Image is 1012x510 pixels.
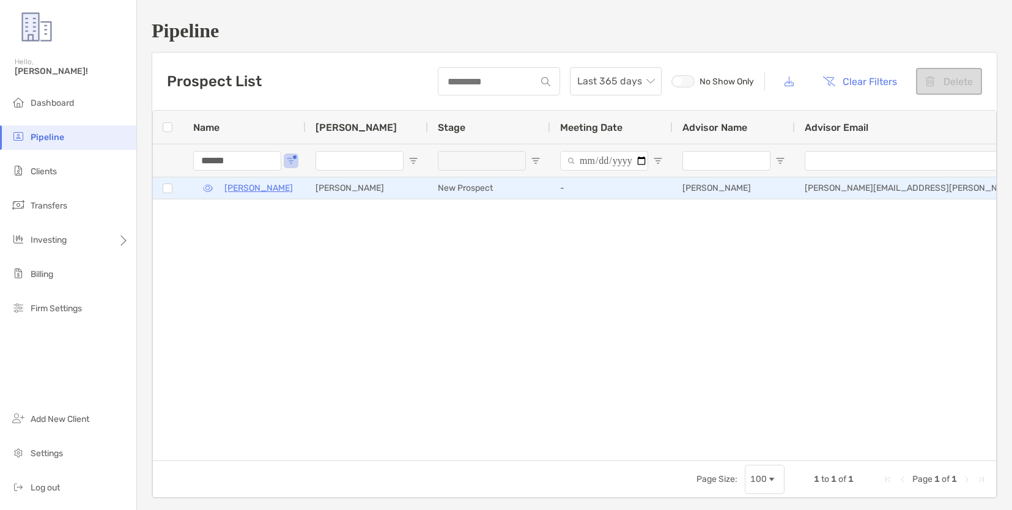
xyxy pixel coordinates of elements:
[31,448,63,459] span: Settings
[31,166,57,177] span: Clients
[31,132,64,142] span: Pipeline
[962,475,972,484] div: Next Page
[11,479,26,494] img: logout icon
[15,66,129,76] span: [PERSON_NAME]!
[541,77,550,86] img: input icon
[682,151,770,171] input: Advisor Name Filter Input
[813,68,906,95] button: Clear Filters
[224,180,293,196] a: [PERSON_NAME]
[31,235,67,245] span: Investing
[671,75,755,87] label: No Show Only
[951,474,957,484] span: 1
[560,151,648,171] input: Meeting Date Filter Input
[934,474,940,484] span: 1
[531,156,541,166] button: Open Filter Menu
[152,20,997,42] h1: Pipeline
[31,269,53,279] span: Billing
[11,232,26,246] img: investing icon
[682,122,747,133] span: Advisor Name
[673,177,795,199] div: [PERSON_NAME]
[408,156,418,166] button: Open Filter Menu
[977,475,986,484] div: Last Page
[31,414,89,424] span: Add New Client
[11,163,26,178] img: clients icon
[898,475,907,484] div: Previous Page
[31,303,82,314] span: Firm Settings
[11,129,26,144] img: pipeline icon
[11,445,26,460] img: settings icon
[193,122,220,133] span: Name
[167,73,262,90] h3: Prospect List
[306,177,428,199] div: [PERSON_NAME]
[193,151,281,171] input: Name Filter Input
[838,474,846,484] span: of
[11,300,26,315] img: firm-settings icon
[11,266,26,281] img: billing icon
[942,474,950,484] span: of
[745,465,785,494] div: Page Size
[11,95,26,109] img: dashboard icon
[912,474,933,484] span: Page
[696,474,737,484] div: Page Size:
[316,151,404,171] input: Booker Filter Input
[848,474,854,484] span: 1
[883,475,893,484] div: First Page
[577,68,654,95] span: Last 365 days
[15,5,59,49] img: Zoe Logo
[653,156,663,166] button: Open Filter Menu
[11,411,26,426] img: add_new_client icon
[831,474,837,484] span: 1
[31,482,60,493] span: Log out
[286,156,296,166] button: Open Filter Menu
[316,122,397,133] span: [PERSON_NAME]
[31,98,74,108] span: Dashboard
[775,156,785,166] button: Open Filter Menu
[31,201,67,211] span: Transfers
[438,122,465,133] span: Stage
[560,122,622,133] span: Meeting Date
[821,474,829,484] span: to
[805,122,868,133] span: Advisor Email
[814,474,819,484] span: 1
[550,177,673,199] div: -
[750,474,767,484] div: 100
[428,177,550,199] div: New Prospect
[11,198,26,212] img: transfers icon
